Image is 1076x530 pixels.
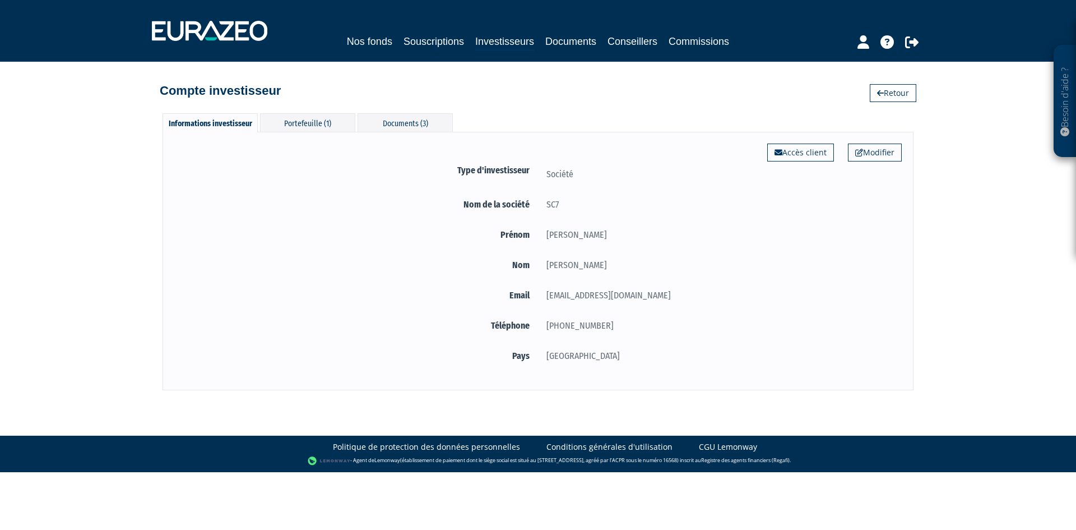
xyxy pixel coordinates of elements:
[767,144,834,162] a: Accès client
[358,113,453,132] div: Documents (3)
[260,113,355,132] div: Portefeuille (1)
[374,457,400,464] a: Lemonway
[11,455,1065,467] div: - Agent de (établissement de paiement dont le siège social est situé au [STREET_ADDRESS], agréé p...
[160,84,281,98] h4: Compte investisseur
[848,144,902,162] a: Modifier
[347,34,392,49] a: Nos fonds
[699,441,757,453] a: CGU Lemonway
[1059,51,1072,152] p: Besoin d'aide ?
[545,34,596,49] a: Documents
[174,319,538,333] label: Téléphone
[403,34,464,49] a: Souscriptions
[538,167,902,181] div: Société
[538,288,902,302] div: [EMAIL_ADDRESS][DOMAIN_NAME]
[538,258,902,272] div: [PERSON_NAME]
[174,163,538,177] label: Type d'investisseur
[174,197,538,211] label: Nom de la société
[308,455,351,467] img: logo-lemonway.png
[607,34,657,49] a: Conseillers
[538,197,902,211] div: SC7
[669,34,729,49] a: Commissions
[546,441,672,453] a: Conditions générales d'utilisation
[538,228,902,242] div: [PERSON_NAME]
[333,441,520,453] a: Politique de protection des données personnelles
[538,349,902,363] div: [GEOGRAPHIC_DATA]
[174,258,538,272] label: Nom
[163,113,258,132] div: Informations investisseur
[174,349,538,363] label: Pays
[174,228,538,242] label: Prénom
[538,319,902,333] div: [PHONE_NUMBER]
[701,457,790,464] a: Registre des agents financiers (Regafi)
[475,34,534,51] a: Investisseurs
[174,288,538,302] label: Email
[152,21,267,41] img: 1732889491-logotype_eurazeo_blanc_rvb.png
[870,84,916,102] a: Retour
